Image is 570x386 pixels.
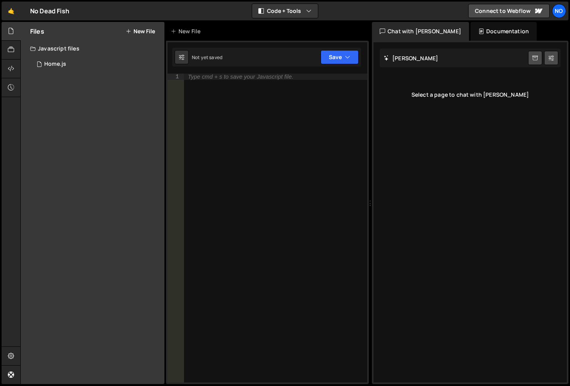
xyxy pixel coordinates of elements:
a: No [552,4,566,18]
div: No Dead Fish [30,6,69,16]
h2: Files [30,27,44,36]
div: Not yet saved [192,54,222,61]
a: Connect to Webflow [468,4,550,18]
div: Home.js [44,61,66,68]
button: Save [321,50,359,64]
button: New File [126,28,155,34]
div: 16497/44733.js [30,56,164,72]
div: Chat with [PERSON_NAME] [372,22,469,41]
div: Documentation [471,22,537,41]
div: New File [171,27,204,35]
div: 1 [168,74,184,80]
h2: [PERSON_NAME] [384,54,438,62]
div: Type cmd + s to save your Javascript file. [188,74,293,79]
a: 🤙 [2,2,21,20]
button: Code + Tools [252,4,318,18]
div: Select a page to chat with [PERSON_NAME] [380,79,561,110]
div: Javascript files [21,41,164,56]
